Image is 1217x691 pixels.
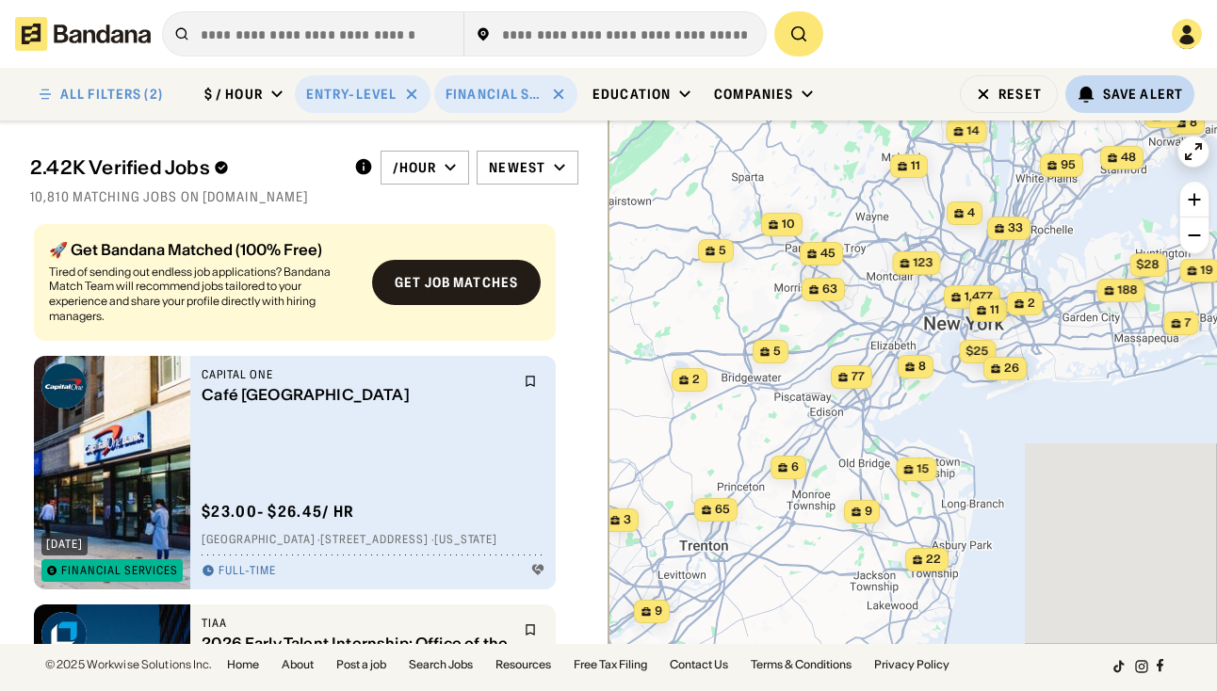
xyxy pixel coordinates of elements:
span: 45 [820,246,836,262]
div: ALL FILTERS (2) [60,88,163,101]
div: Entry-Level [306,86,397,103]
span: 9 [865,504,872,520]
span: 48 [1121,150,1136,166]
a: Privacy Policy [874,659,949,670]
img: TIAA logo [41,612,87,657]
div: Newest [489,159,545,176]
span: 33 [1008,220,1023,236]
span: 6 [791,459,799,475]
div: Companies [714,86,793,103]
span: 77 [852,369,865,385]
span: 10 [782,217,795,233]
span: 11 [990,302,999,318]
div: $ / hour [204,86,263,103]
span: 8 [918,359,926,375]
div: © 2025 Workwise Solutions Inc. [45,659,212,670]
div: 2.42K Verified Jobs [30,156,339,179]
div: [GEOGRAPHIC_DATA] · [STREET_ADDRESS] · [US_STATE] [202,533,544,548]
span: 22 [926,552,941,568]
a: Search Jobs [409,659,473,670]
span: 1,477 [965,289,993,305]
img: Capital One logo [41,363,87,409]
div: Education [592,86,671,103]
div: 🚀 Get Bandana Matched (100% Free) [49,242,357,257]
div: 10,810 matching jobs on [DOMAIN_NAME] [30,188,578,205]
span: 123 [914,255,933,271]
div: Tired of sending out endless job applications? Bandana Match Team will recommend jobs tailored to... [49,265,357,323]
div: $ 23.00 - $26.45 / hr [202,502,354,522]
span: 15 [917,461,930,477]
span: 65 [715,502,730,518]
span: 5 [773,344,781,360]
div: Café [GEOGRAPHIC_DATA] [202,386,512,404]
span: 188 [1118,282,1138,298]
span: 11 [911,158,920,174]
div: Save Alert [1103,86,1183,103]
div: /hour [393,159,437,176]
a: Free Tax Filing [574,659,647,670]
a: Contact Us [670,659,728,670]
span: 5 [719,243,726,259]
span: 9 [655,603,662,619]
span: 14 [967,123,980,139]
div: [DATE] [46,538,83,550]
span: 7 [1185,315,1192,331]
span: 26 [1004,361,1019,377]
span: 2 [692,372,700,388]
span: 19 [1201,263,1213,279]
div: grid [30,217,578,644]
span: $28 [1137,257,1160,271]
div: Capital One [202,367,512,382]
div: 2026 Early Talent Internship: Office of the CEO (MBA) [202,635,512,670]
span: 4 [967,205,975,221]
div: TIAA [202,616,512,631]
div: Full-time [219,564,276,579]
img: Bandana logotype [15,17,151,51]
span: 8 [1190,115,1197,131]
a: Home [227,659,259,670]
span: 2 [1028,296,1035,312]
a: Post a job [336,659,386,670]
span: 63 [822,281,837,297]
div: Reset [998,88,1042,101]
div: Financial Services [446,86,544,103]
a: Terms & Conditions [751,659,852,670]
span: 3 [624,512,631,528]
div: Get job matches [395,276,518,289]
a: About [282,659,314,670]
a: Resources [495,659,551,670]
span: 95 [1061,157,1076,173]
div: Financial Services [61,565,178,576]
span: $25 [966,344,989,358]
